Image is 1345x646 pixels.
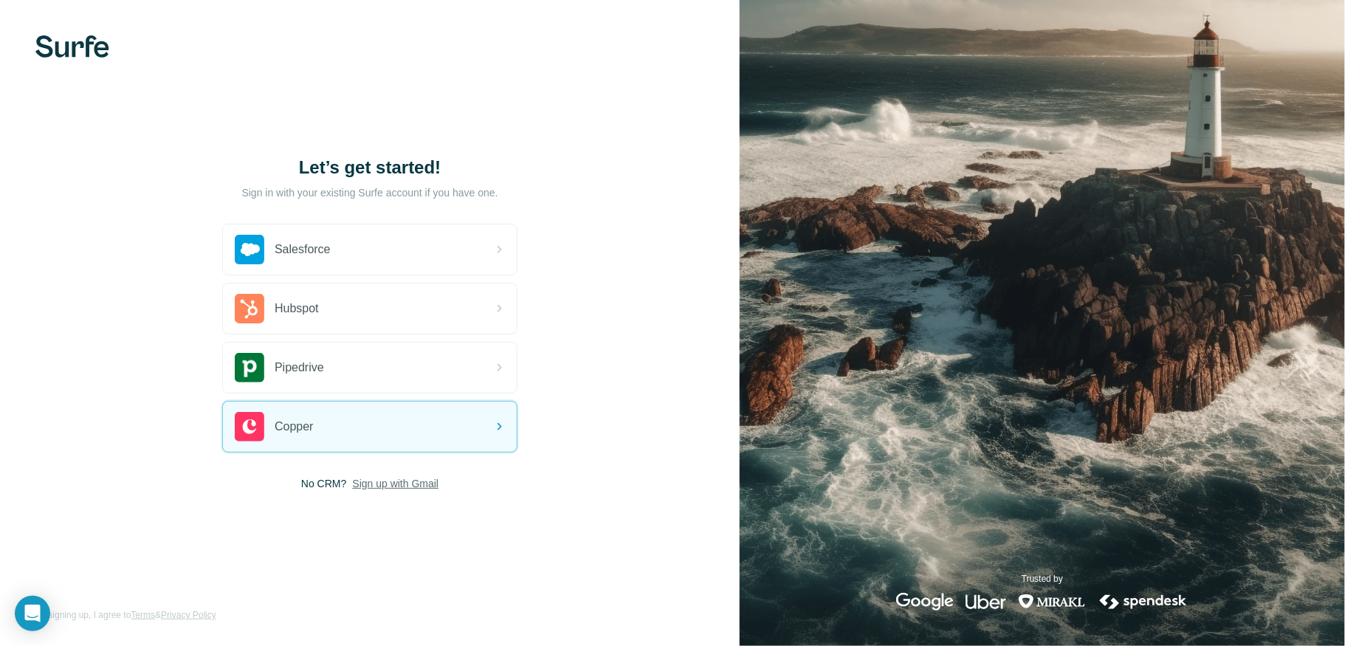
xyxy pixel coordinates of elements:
img: hubspot's logo [235,294,264,323]
div: Open Intercom Messenger [15,596,50,631]
span: No CRM? [301,476,346,491]
a: Privacy Policy [161,610,216,620]
img: copper's logo [235,412,264,441]
span: Hubspot [275,300,319,317]
button: Sign up with Gmail [352,476,438,491]
img: mirakl's logo [1018,593,1086,611]
p: Sign in with your existing Surfe account if you have one. [242,185,498,200]
img: Surfe's logo [35,35,109,58]
p: Trusted by [1022,572,1063,585]
span: Pipedrive [275,359,324,377]
span: By signing up, I agree to & [35,608,216,622]
span: Copper [275,418,313,436]
img: google's logo [896,593,954,611]
h1: Let’s get started! [222,156,517,179]
span: Salesforce [275,241,331,258]
img: uber's logo [966,593,1006,611]
img: spendesk's logo [1098,593,1189,611]
a: Terms [131,610,155,620]
img: pipedrive's logo [235,353,264,382]
img: salesforce's logo [235,235,264,264]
